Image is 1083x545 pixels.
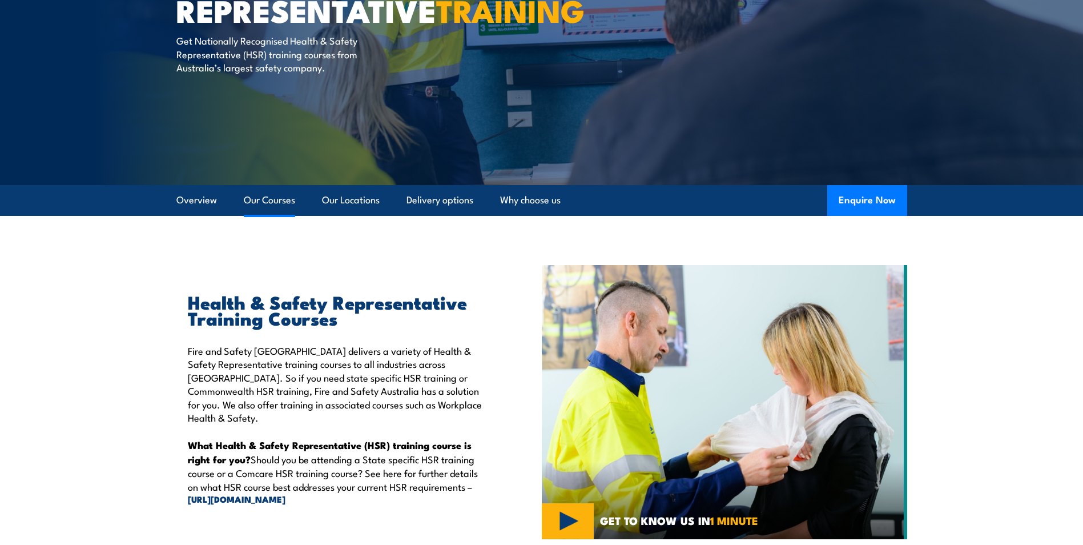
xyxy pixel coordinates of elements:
p: Should you be attending a State specific HSR training course or a Comcare HSR training course? Se... [188,438,489,506]
span: GET TO KNOW US IN [600,515,758,526]
a: Overview [176,185,217,215]
p: Get Nationally Recognised Health & Safety Representative (HSR) training courses from Australia’s ... [176,34,385,74]
button: Enquire Now [827,185,907,216]
a: Delivery options [406,185,473,215]
p: Fire and Safety [GEOGRAPHIC_DATA] delivers a variety of Health & Safety Representative training c... [188,344,489,424]
img: Fire & Safety Australia deliver Health and Safety Representatives Training Courses – HSR Training [542,265,907,539]
strong: 1 MINUTE [710,512,758,528]
a: Our Courses [244,185,295,215]
h2: Health & Safety Representative Training Courses [188,294,489,326]
a: Our Locations [322,185,380,215]
a: Why choose us [500,185,561,215]
a: [URL][DOMAIN_NAME] [188,493,489,506]
strong: What Health & Safety Representative (HSR) training course is right for you? [188,438,472,466]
